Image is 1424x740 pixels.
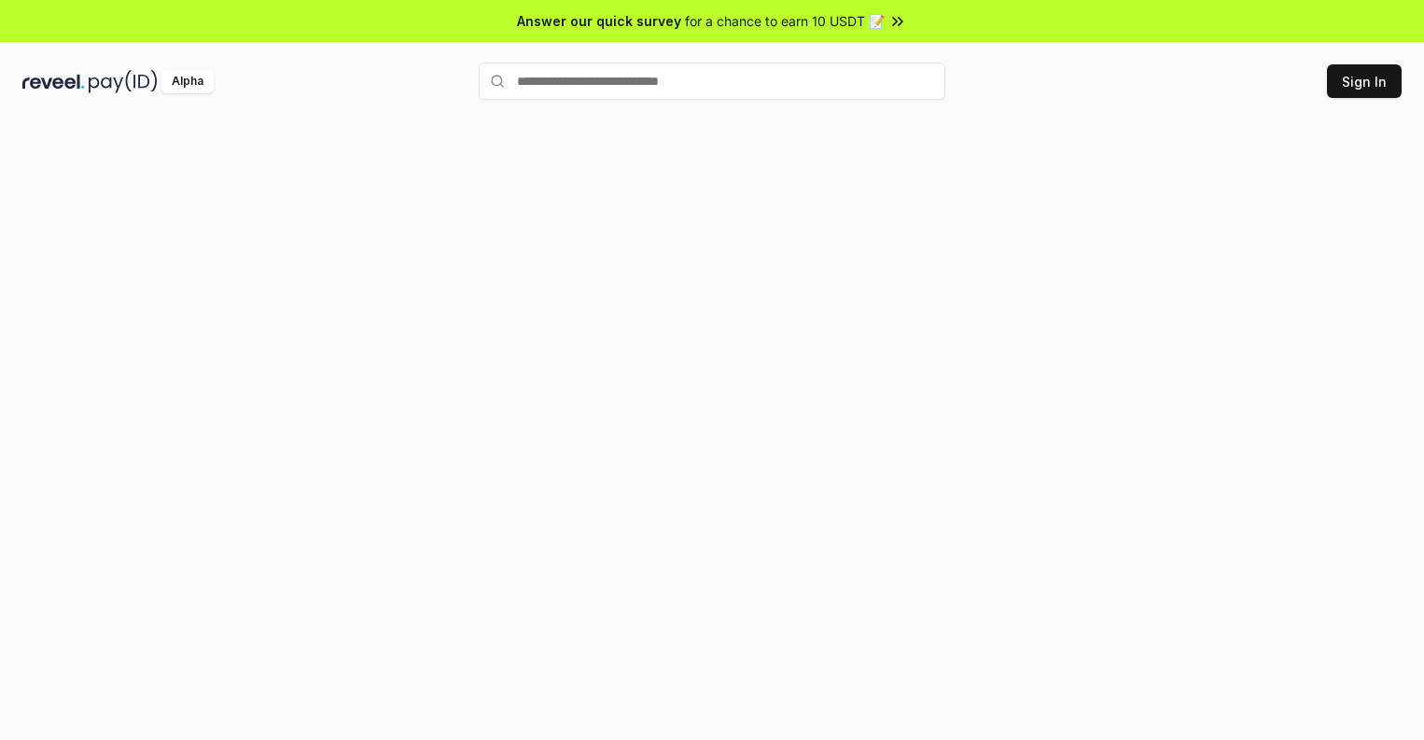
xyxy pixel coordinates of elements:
[22,70,85,93] img: reveel_dark
[685,11,885,31] span: for a chance to earn 10 USDT 📝
[1327,64,1402,98] button: Sign In
[517,11,681,31] span: Answer our quick survey
[89,70,158,93] img: pay_id
[161,70,214,93] div: Alpha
